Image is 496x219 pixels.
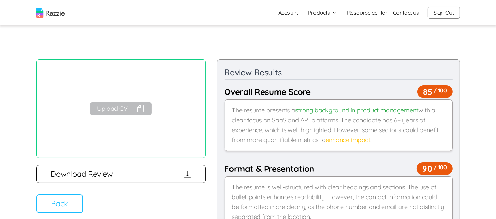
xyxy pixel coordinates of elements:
button: Products [308,8,337,17]
a: Resource center [347,8,387,17]
a: Contact us [393,8,419,17]
span: 85 [417,85,452,98]
button: Sign Out [428,7,460,19]
button: Upload CV [90,102,151,115]
span: enhance impact [325,136,370,144]
div: Overall Resume Score [225,85,453,98]
span: strong background in product management [295,106,418,114]
div: Review Results [225,67,453,80]
button: Back [36,194,83,213]
button: Download Review [36,165,206,183]
span: 90 [417,162,452,175]
span: / 100 [434,86,447,95]
span: / 100 [434,163,447,171]
div: The resume presents a with a clear focus on SaaS and API platforms. The candidate has 6+ years of... [225,99,453,151]
div: Format & Presentation [225,162,453,175]
a: Account [273,6,304,20]
img: logo [36,8,65,18]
